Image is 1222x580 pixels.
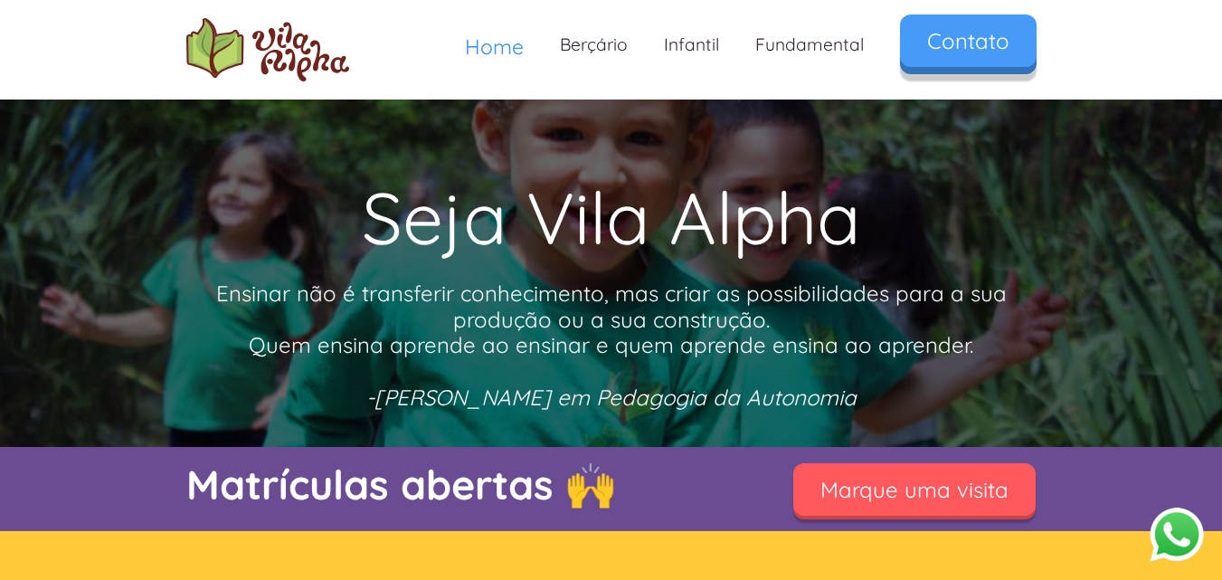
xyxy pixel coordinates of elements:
p: Ensinar não é transferir conhecimento, mas criar as possibilidades para a sua produção ou a sua c... [186,280,1037,411]
span: Home [465,33,524,60]
img: logo Escola Vila Alpha [186,18,349,81]
button: Abrir WhatsApp [1150,507,1204,562]
a: Fundamental [737,18,882,71]
a: Home [447,18,542,75]
p: Matrículas abertas 🙌 [186,456,747,513]
a: Infantil [646,18,737,71]
h1: Seja Vila Alpha [186,163,1037,271]
em: -[PERSON_NAME] em Pedagogia da Autonomia [366,384,857,411]
a: Marque uma visita [793,463,1036,516]
a: home [186,18,349,81]
a: Berçário [542,18,646,71]
a: Contato [900,14,1037,67]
